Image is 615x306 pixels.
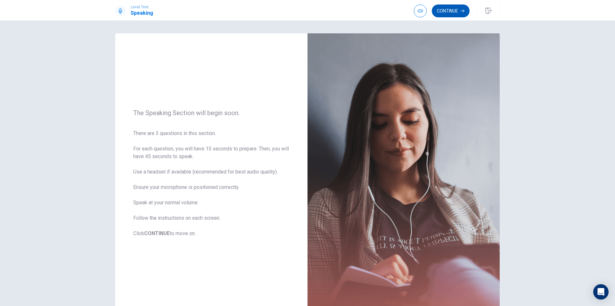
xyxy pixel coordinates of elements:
span: The Speaking Section will begin soon. [133,109,290,117]
span: There are 3 questions in this section. For each question, you will have 15 seconds to prepare. Th... [133,130,290,237]
div: Open Intercom Messenger [593,284,609,300]
b: CONTINUE [144,230,170,236]
span: Level Test [131,5,153,9]
h1: Speaking [131,9,153,17]
button: Continue [432,4,470,17]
